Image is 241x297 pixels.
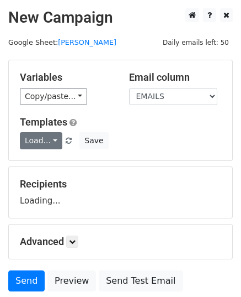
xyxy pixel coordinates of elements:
[20,116,67,128] a: Templates
[79,132,108,149] button: Save
[20,178,221,190] h5: Recipients
[20,236,221,248] h5: Advanced
[159,38,233,46] a: Daily emails left: 50
[20,178,221,207] div: Loading...
[99,270,183,291] a: Send Test Email
[20,71,113,84] h5: Variables
[47,270,96,291] a: Preview
[8,8,233,27] h2: New Campaign
[159,37,233,49] span: Daily emails left: 50
[8,270,45,291] a: Send
[129,71,222,84] h5: Email column
[20,132,62,149] a: Load...
[20,88,87,105] a: Copy/paste...
[58,38,116,46] a: [PERSON_NAME]
[8,38,116,46] small: Google Sheet:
